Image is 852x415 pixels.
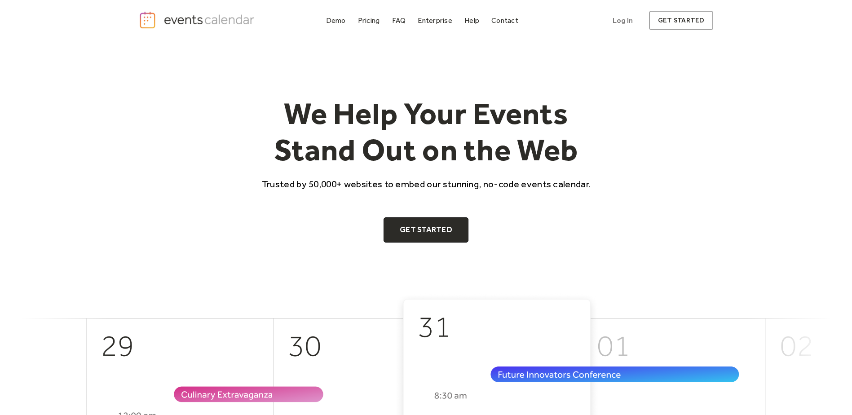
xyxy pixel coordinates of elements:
a: FAQ [388,14,410,26]
a: Get Started [384,217,468,243]
a: Contact [488,14,522,26]
a: home [139,11,257,29]
div: FAQ [392,18,406,23]
h1: We Help Your Events Stand Out on the Web [254,95,599,168]
div: Enterprise [418,18,452,23]
div: Pricing [358,18,380,23]
p: Trusted by 50,000+ websites to embed our stunning, no-code events calendar. [254,177,599,190]
a: Log In [604,11,642,30]
a: Pricing [354,14,384,26]
a: Demo [322,14,349,26]
a: Enterprise [414,14,455,26]
a: Help [461,14,483,26]
a: get started [649,11,713,30]
div: Help [464,18,479,23]
div: Demo [326,18,346,23]
div: Contact [491,18,518,23]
